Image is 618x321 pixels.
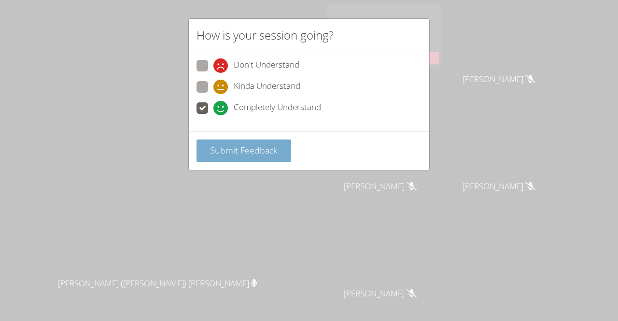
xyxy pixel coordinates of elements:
[234,101,321,115] span: Completely Understand
[234,80,300,94] span: Kinda Understand
[197,27,334,44] h2: How is your session going?
[234,58,299,73] span: Don't Understand
[197,140,291,162] button: Submit Feedback
[210,144,278,156] span: Submit Feedback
